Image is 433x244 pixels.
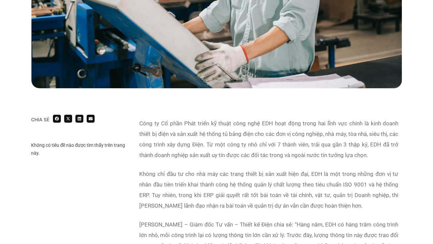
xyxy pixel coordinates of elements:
div: Share on linkedin [75,115,83,123]
div: Share on email [87,115,95,123]
div: Không có tiêu đề nào được tìm thấy trên trang này. [31,141,130,157]
p: Không chỉ đầu tư cho nhà máy các trang thiết bị sản xuất hiện đại, EDH là một trong những đơn vị ... [140,169,399,211]
div: Chia sẻ [31,117,50,122]
div: Share on x-twitter [64,115,72,123]
div: Share on facebook [53,115,61,123]
p: Công ty Cổ phần Phát triển kỹ thuật công nghệ EDH hoạt động trong hai lĩnh vực chính là kinh doan... [140,118,399,160]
